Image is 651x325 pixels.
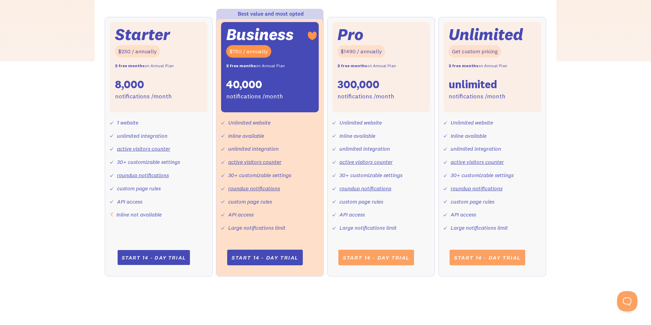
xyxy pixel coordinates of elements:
div: $1490 / annually [337,45,385,58]
div: notifications /month [226,92,283,101]
iframe: Toggle Customer Support [617,291,637,311]
div: on Annual Plan [337,61,396,71]
div: on Annual Plan [226,61,285,71]
a: active visitors counter [339,158,393,165]
div: 30+ customizable settings [228,170,291,180]
div: notifications /month [337,92,394,101]
div: 30+ customizable settings [451,170,514,180]
div: Inline available [451,131,487,141]
div: custom page rules [117,184,161,193]
div: Inline not available [116,210,162,219]
div: Starter [115,27,170,42]
div: Get custom pricing [449,45,501,58]
strong: 2 free months [226,63,256,68]
a: roundup notifications [117,172,169,178]
div: on Annual Plan [115,61,174,71]
a: roundup notifications [228,185,280,192]
strong: 2 free months [337,63,367,68]
div: API access [339,210,365,219]
div: $250 / annually [115,45,160,58]
div: unlimited integration [228,144,279,154]
a: roundup notifications [339,185,391,192]
div: unlimited integration [451,144,501,154]
div: Unlimited [449,27,523,42]
a: Start 14 - day trial [450,250,525,265]
div: Large notifications limit [339,223,397,233]
a: Start 14 - day trial [117,250,190,265]
strong: 2 free months [449,63,478,68]
div: 8,000 [115,77,144,92]
div: notifications /month [115,92,172,101]
a: Start 14 - day trial [338,250,414,265]
div: custom page rules [339,197,383,207]
div: Large notifications limit [228,223,285,233]
div: API access [451,210,476,219]
div: notifications /month [449,92,506,101]
div: 40,000 [226,77,262,92]
div: unlimited integration [117,131,167,141]
a: active visitors counter [228,158,281,165]
div: 30+ customizable settings [117,157,180,167]
div: Unlimited website [451,118,493,128]
div: Inline available [228,131,264,141]
div: Inline available [339,131,375,141]
div: Unlimited website [228,118,271,128]
div: API access [228,210,254,219]
div: $750 / annually [226,45,271,58]
div: 300,000 [337,77,379,92]
a: active visitors counter [451,158,504,165]
a: active visitors counter [117,145,170,152]
div: 30+ customizable settings [339,170,402,180]
div: Unlimited website [339,118,382,128]
div: unlimited integration [339,144,390,154]
div: unlimited [449,77,497,92]
div: on Annual Plan [449,61,507,71]
div: Business [226,27,294,42]
strong: 2 free months [115,63,145,68]
div: API access [117,197,142,207]
div: 1 website [117,118,138,128]
div: custom page rules [451,197,494,207]
a: Start 14 - day trial [227,250,303,265]
div: custom page rules [228,197,272,207]
div: Pro [337,27,363,42]
a: roundup notifications [451,185,502,192]
div: Large notifications limit [451,223,508,233]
